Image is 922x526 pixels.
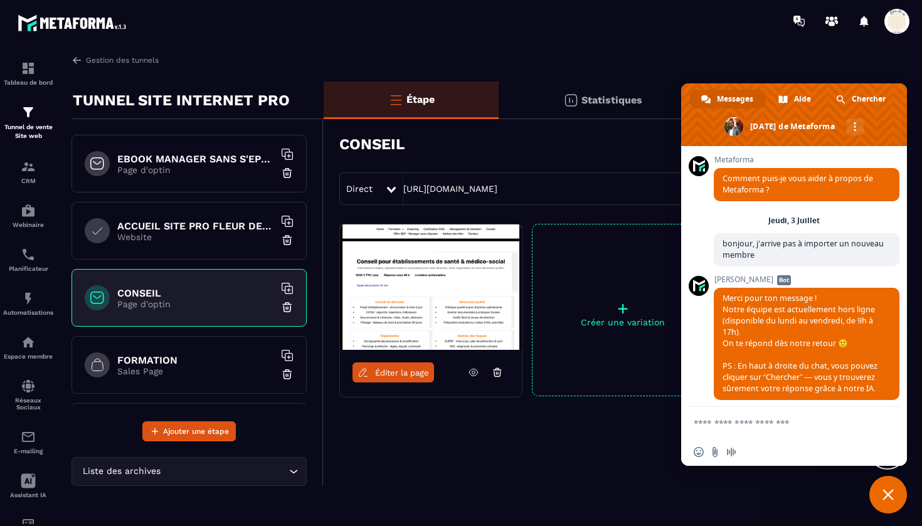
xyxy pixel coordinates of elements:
p: Page d'optin [117,165,274,175]
img: trash [281,368,294,381]
p: Webinaire [3,221,53,228]
img: trash [281,167,294,179]
span: Merci pour ton message ! Notre équipe est actuellement hors ligne (disponible du lundi au vendred... [723,293,877,394]
p: Assistant IA [3,492,53,498]
span: Ajouter une étape [163,425,229,438]
p: Automatisations [3,309,53,316]
span: [PERSON_NAME] [714,275,899,284]
span: bonjour, j'arrive pas à importer un nouveau membre [723,238,884,260]
img: trash [281,234,294,246]
p: Page d'optin [117,299,274,309]
p: Statistiques [581,94,642,106]
div: Aide [767,90,824,108]
span: Bot [777,275,791,285]
div: Jeudi, 3 Juillet [768,217,820,224]
a: automationsautomationsAutomatisations [3,281,53,325]
img: image [340,224,522,350]
img: arrow [72,55,83,66]
textarea: Entrez votre message... [694,418,867,429]
h3: CONSEIL [339,135,405,153]
div: Search for option [72,457,307,486]
p: CRM [3,177,53,184]
a: automationsautomationsWebinaire [3,194,53,238]
p: Réseaux Sociaux [3,397,53,411]
img: stats.20deebd0.svg [563,93,578,108]
p: Tunnel de vente Site web [3,123,53,140]
a: Éditer la page [352,362,434,382]
a: social-networksocial-networkRéseaux Sociaux [3,369,53,420]
img: scheduler [21,247,36,262]
p: Website [117,232,274,242]
span: Message audio [726,447,736,457]
img: formation [21,159,36,174]
img: automations [21,335,36,350]
span: Envoyer un fichier [710,447,720,457]
div: Fermer le chat [869,476,907,513]
p: Étape [406,93,435,105]
a: schedulerschedulerPlanificateur [3,238,53,281]
h6: CONSEIL [117,287,274,299]
p: TUNNEL SITE INTERNET PRO [73,88,290,113]
h6: FORMATION [117,354,274,366]
div: Autres canaux [847,118,864,135]
a: Gestion des tunnels [72,55,159,66]
span: Direct [346,184,373,194]
span: Metaforma [714,155,899,164]
h6: EBOOK MANAGER SANS S'EPUISER OFFERT [117,153,274,165]
img: formation [21,105,36,120]
span: Chercher [852,90,886,108]
img: formation [21,61,36,76]
a: [URL][DOMAIN_NAME] [403,184,497,194]
span: Messages [717,90,753,108]
p: + [533,300,713,317]
img: social-network [21,379,36,394]
p: E-mailing [3,448,53,455]
a: automationsautomationsEspace membre [3,325,53,369]
a: formationformationTableau de bord [3,51,53,95]
span: Aide [794,90,811,108]
img: bars-o.4a397970.svg [388,92,403,107]
img: automations [21,203,36,218]
button: Ajouter une étape [142,421,236,441]
p: Espace membre [3,353,53,360]
img: email [21,429,36,444]
h6: ACCUEIL SITE PRO FLEUR DE VIE [117,220,274,232]
img: trash [281,301,294,313]
a: Assistant IA [3,464,53,508]
div: Chercher [825,90,898,108]
input: Search for option [163,465,286,478]
p: Créer une variation [533,317,713,327]
a: formationformationCRM [3,150,53,194]
p: Sales Page [117,366,274,376]
span: Comment puis-je vous aider à propos de Metaforma ? [723,173,873,195]
img: automations [21,291,36,306]
span: Liste des archives [80,465,163,478]
p: Tableau de bord [3,79,53,86]
a: emailemailE-mailing [3,420,53,464]
img: logo [18,11,130,34]
a: formationformationTunnel de vente Site web [3,95,53,150]
span: Éditer la page [375,368,429,377]
span: Insérer un emoji [694,447,704,457]
p: Planificateur [3,265,53,272]
div: Messages [690,90,766,108]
